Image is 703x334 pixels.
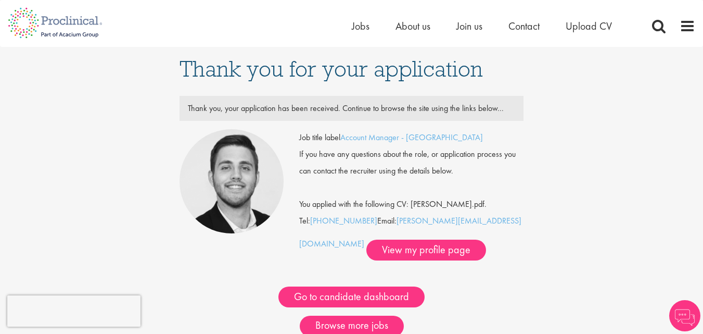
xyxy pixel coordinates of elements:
[291,129,531,146] div: Job title label
[299,215,521,249] a: [PERSON_NAME][EMAIL_ADDRESS][DOMAIN_NAME]
[291,179,531,213] div: You applied with the following CV: [PERSON_NAME].pdf.
[7,295,140,327] iframe: reCAPTCHA
[291,146,531,179] div: If you have any questions about the role, or application process you can contact the recruiter us...
[278,287,425,307] a: Go to candidate dashboard
[180,55,483,83] span: Thank you for your application
[508,19,540,33] a: Contact
[566,19,612,33] a: Upload CV
[310,215,377,226] a: [PHONE_NUMBER]
[366,240,486,261] a: View my profile page
[395,19,430,33] a: About us
[180,129,284,233] img: Parker Jensen
[299,129,523,261] div: Tel: Email:
[669,300,700,331] img: Chatbot
[340,132,483,143] a: Account Manager - [GEOGRAPHIC_DATA]
[352,19,369,33] a: Jobs
[456,19,482,33] a: Join us
[180,100,523,117] div: Thank you, your application has been received. Continue to browse the site using the links below...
